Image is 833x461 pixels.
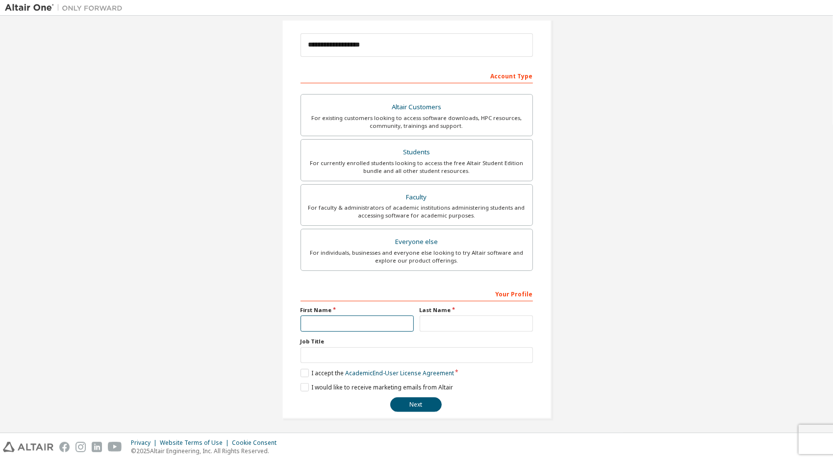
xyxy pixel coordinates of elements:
img: altair_logo.svg [3,442,53,452]
img: Altair One [5,3,127,13]
img: instagram.svg [76,442,86,452]
div: Everyone else [307,235,527,249]
div: Website Terms of Use [160,439,232,447]
label: I would like to receive marketing emails from Altair [301,383,453,391]
div: Privacy [131,439,160,447]
label: First Name [301,306,414,314]
div: Faculty [307,191,527,204]
a: Academic End-User License Agreement [345,369,454,377]
div: Account Type [301,68,533,83]
div: For existing customers looking to access software downloads, HPC resources, community, trainings ... [307,114,527,130]
label: I accept the [301,369,454,377]
label: Last Name [420,306,533,314]
div: For faculty & administrators of academic institutions administering students and accessing softwa... [307,204,527,219]
div: Your Profile [301,286,533,301]
div: For individuals, businesses and everyone else looking to try Altair software and explore our prod... [307,249,527,265]
img: youtube.svg [108,442,122,452]
div: Altair Customers [307,100,527,114]
div: For currently enrolled students looking to access the free Altair Student Edition bundle and all ... [307,159,527,175]
img: facebook.svg [59,442,70,452]
img: linkedin.svg [92,442,102,452]
div: Students [307,146,527,159]
p: © 2025 Altair Engineering, Inc. All Rights Reserved. [131,447,282,455]
div: Cookie Consent [232,439,282,447]
button: Next [390,397,442,412]
label: Job Title [301,338,533,345]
